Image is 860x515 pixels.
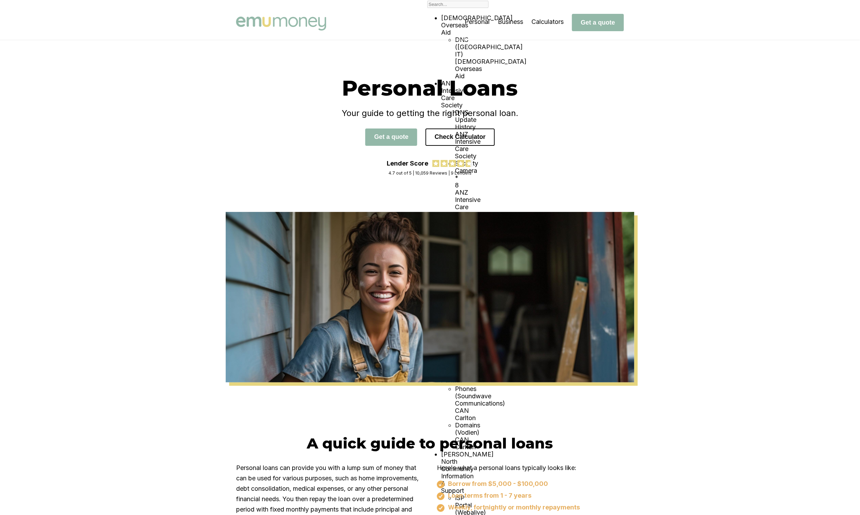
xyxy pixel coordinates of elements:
img: review star [432,160,439,167]
div: Loan terms from 1 - 7 years [437,492,624,500]
img: review star [457,160,464,167]
img: Find the best Personal Loans for you with Emu Money [226,212,634,382]
button: Get a quote [572,14,624,31]
img: eligibility orange tick [437,481,445,488]
img: eligibility orange tick [437,504,445,512]
button: Get a quote [365,128,417,146]
img: review star [449,160,456,167]
img: eligibility orange tick [437,492,445,500]
a: Check Calculator [425,133,494,140]
li: Calculators [531,5,564,40]
img: review star [441,160,448,167]
li: Business [498,5,523,40]
div: Borrow from $5,000 - $100,000 [437,480,624,488]
img: review star [466,160,473,167]
button: Check Calculator [425,128,494,146]
img: Emu Money logo [236,17,326,30]
li: Personal [465,5,490,40]
div: 4.7 out of 5 | 10,059 Reviews | 9 Lenders [388,170,472,176]
h1: Personal Loans [236,75,624,101]
h2: A quick guide to personal loans [236,434,624,452]
h4: Your guide to getting the right personal loan. [236,108,624,118]
a: Get a quote [572,19,624,26]
p: Here's what a personal loans typically looks like: [437,463,624,473]
a: Get a quote [365,133,417,140]
div: Weekly, fortnightly or monthly repayments [437,504,624,512]
div: Lender Score [387,160,428,167]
